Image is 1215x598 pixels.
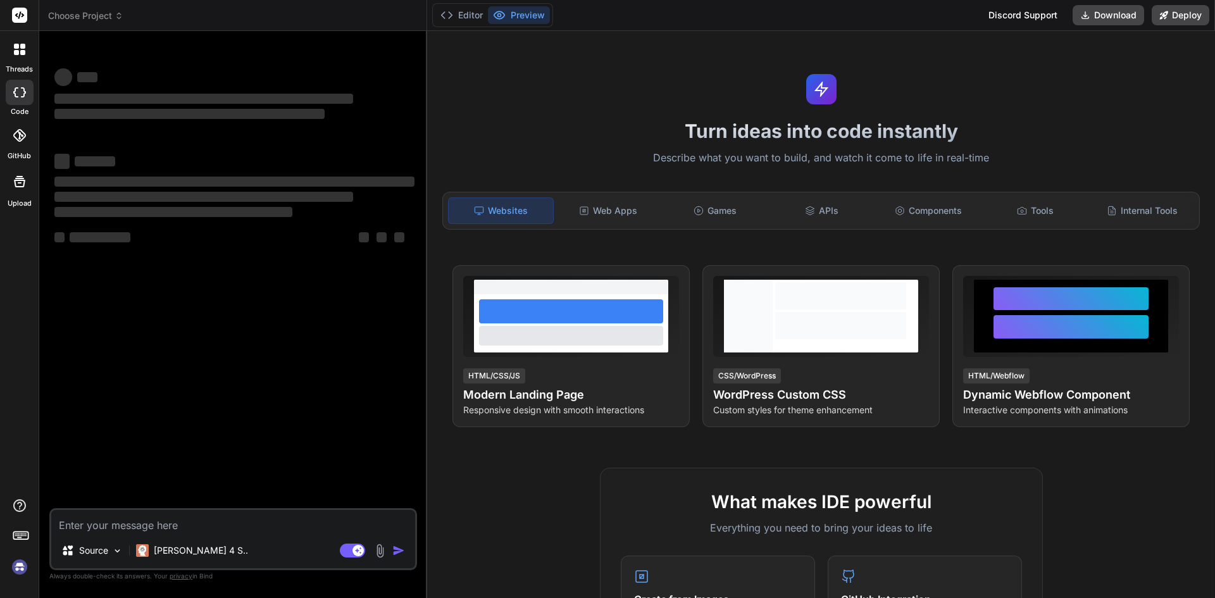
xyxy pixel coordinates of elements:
[963,386,1179,404] h4: Dynamic Webflow Component
[876,197,981,224] div: Components
[463,368,525,383] div: HTML/CSS/JS
[112,545,123,556] img: Pick Models
[54,94,353,104] span: ‌
[556,197,661,224] div: Web Apps
[54,192,353,202] span: ‌
[8,151,31,161] label: GitHub
[8,198,32,209] label: Upload
[359,232,369,242] span: ‌
[963,368,1030,383] div: HTML/Webflow
[54,177,414,187] span: ‌
[1152,5,1209,25] button: Deploy
[488,6,550,24] button: Preview
[448,197,554,224] div: Websites
[713,404,929,416] p: Custom styles for theme enhancement
[48,9,123,22] span: Choose Project
[713,368,781,383] div: CSS/WordPress
[621,520,1022,535] p: Everything you need to bring your ideas to life
[49,570,417,582] p: Always double-check its answers. Your in Bind
[79,544,108,557] p: Source
[77,72,97,82] span: ‌
[1090,197,1194,224] div: Internal Tools
[463,404,679,416] p: Responsive design with smooth interactions
[54,207,292,217] span: ‌
[981,5,1065,25] div: Discord Support
[377,232,387,242] span: ‌
[394,232,404,242] span: ‌
[54,232,65,242] span: ‌
[983,197,1088,224] div: Tools
[70,232,130,242] span: ‌
[392,544,405,557] img: icon
[621,489,1022,515] h2: What makes IDE powerful
[713,386,929,404] h4: WordPress Custom CSS
[54,154,70,169] span: ‌
[154,544,248,557] p: [PERSON_NAME] 4 S..
[170,572,192,580] span: privacy
[9,556,30,578] img: signin
[463,386,679,404] h4: Modern Landing Page
[435,6,488,24] button: Editor
[1073,5,1144,25] button: Download
[663,197,768,224] div: Games
[136,544,149,557] img: Claude 4 Sonnet
[373,544,387,558] img: attachment
[963,404,1179,416] p: Interactive components with animations
[435,150,1207,166] p: Describe what you want to build, and watch it come to life in real-time
[54,109,325,119] span: ‌
[769,197,874,224] div: APIs
[75,156,115,166] span: ‌
[435,120,1207,142] h1: Turn ideas into code instantly
[6,64,33,75] label: threads
[11,106,28,117] label: code
[54,68,72,86] span: ‌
